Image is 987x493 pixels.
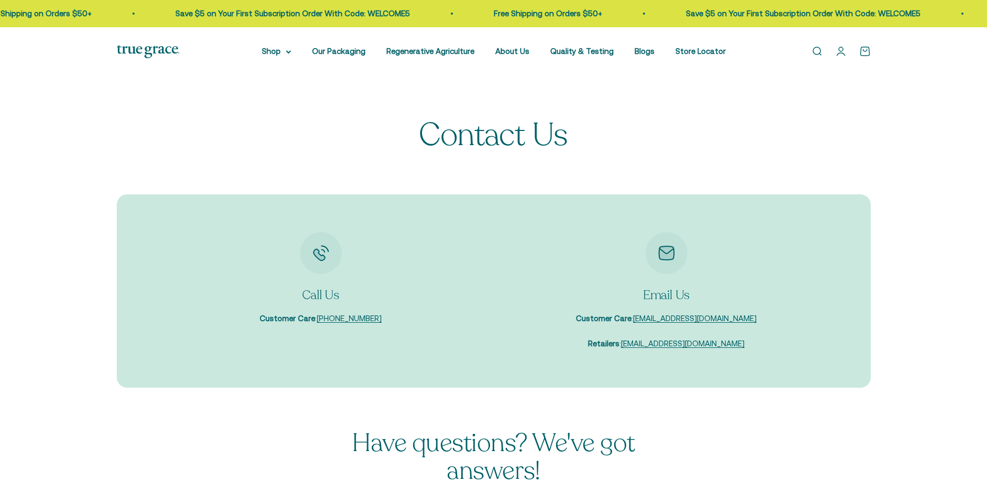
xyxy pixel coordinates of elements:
[550,47,614,56] a: Quality & Testing
[317,314,382,323] a: [PHONE_NUMBER]
[260,287,382,304] p: Call Us
[324,430,664,485] p: Have questions? We've got answers!
[635,47,655,56] a: Blogs
[504,232,829,350] div: Item 2 of 2
[159,232,483,325] div: Item 1 of 2
[633,314,757,323] a: [EMAIL_ADDRESS][DOMAIN_NAME]
[588,339,619,348] strong: Retailers
[684,7,918,20] p: Save $5 on Your First Subscription Order With Code: WELCOME5
[576,287,757,304] p: Email Us
[492,9,600,18] a: Free Shipping on Orders $50+
[260,314,315,323] strong: Customer Care
[576,312,757,325] p: :
[576,337,757,350] p: :
[262,45,291,58] summary: Shop
[495,47,529,56] a: About Us
[173,7,408,20] p: Save $5 on Your First Subscription Order With Code: WELCOME5
[419,118,568,152] p: Contact Us
[675,47,726,56] a: Store Locator
[312,47,365,56] a: Our Packaging
[386,47,474,56] a: Regenerative Agriculture
[576,314,631,323] strong: Customer Care
[260,312,382,325] p: :
[621,339,745,348] a: [EMAIL_ADDRESS][DOMAIN_NAME]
